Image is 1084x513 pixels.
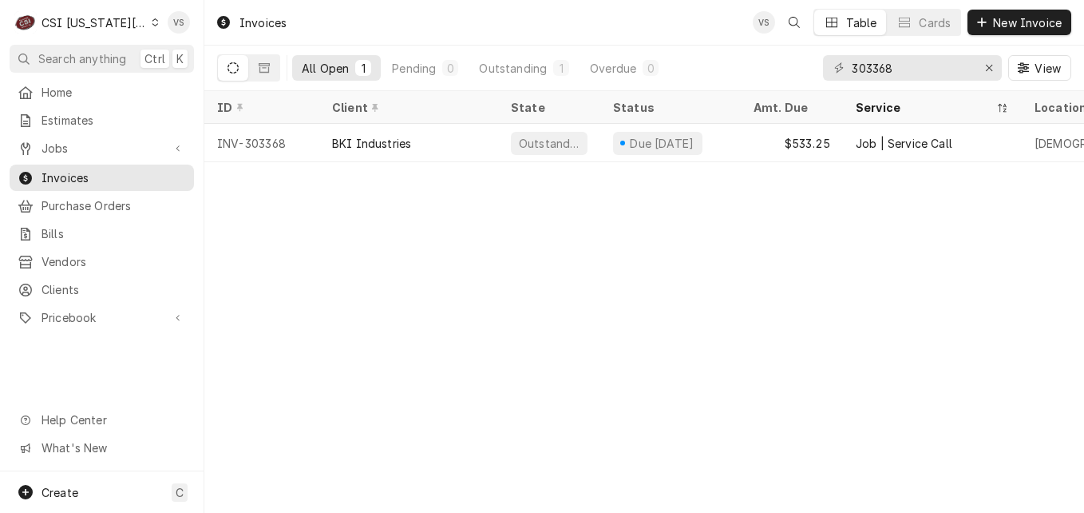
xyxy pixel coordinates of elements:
span: Pricebook [42,309,162,326]
div: Amt. Due [754,99,827,116]
div: Overdue [590,60,636,77]
span: Estimates [42,112,186,129]
div: Vicky Stuesse's Avatar [168,11,190,34]
div: Outstanding [479,60,547,77]
div: Pending [392,60,436,77]
a: Go to Jobs [10,135,194,161]
div: CSI Kansas City's Avatar [14,11,37,34]
div: INV-303368 [204,124,319,162]
span: View [1031,60,1064,77]
span: What's New [42,439,184,456]
div: Table [846,14,877,31]
div: 1 [556,60,566,77]
span: Ctrl [144,50,165,67]
span: Vendors [42,253,186,270]
a: Bills [10,221,194,247]
a: Vendors [10,249,194,275]
div: All Open [302,60,349,77]
a: Purchase Orders [10,193,194,219]
div: Client [332,99,482,116]
div: Vicky Stuesse's Avatar [753,11,775,34]
div: CSI [US_STATE][GEOGRAPHIC_DATA] [42,14,147,31]
div: Outstanding [517,135,581,152]
a: Go to What's New [10,435,194,461]
div: VS [753,11,775,34]
span: K [176,50,184,67]
div: 0 [445,60,455,77]
span: Create [42,486,78,499]
span: New Invoice [990,14,1065,31]
span: Bills [42,225,186,242]
a: Clients [10,276,194,303]
a: Home [10,79,194,105]
div: Due [DATE] [628,135,696,152]
span: Home [42,84,186,101]
div: $533.25 [741,124,843,162]
div: C [14,11,37,34]
div: BKI Industries [332,135,411,152]
button: New Invoice [967,10,1071,35]
div: 0 [646,60,655,77]
div: ID [217,99,303,116]
a: Estimates [10,107,194,133]
div: VS [168,11,190,34]
input: Keyword search [852,55,971,81]
div: Cards [919,14,951,31]
button: Search anythingCtrlK [10,45,194,73]
div: State [511,99,587,116]
a: Go to Pricebook [10,304,194,331]
button: Open search [781,10,807,35]
span: Purchase Orders [42,197,186,214]
span: Invoices [42,169,186,186]
span: Clients [42,281,186,298]
a: Go to Help Center [10,407,194,433]
span: C [176,484,184,501]
div: Job | Service Call [856,135,952,152]
span: Help Center [42,412,184,428]
div: Service [856,99,993,116]
a: Invoices [10,165,194,191]
button: Erase input [976,55,1002,81]
span: Jobs [42,140,162,157]
button: View [1008,55,1071,81]
span: Search anything [38,50,126,67]
div: Status [613,99,725,116]
div: 1 [358,60,368,77]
